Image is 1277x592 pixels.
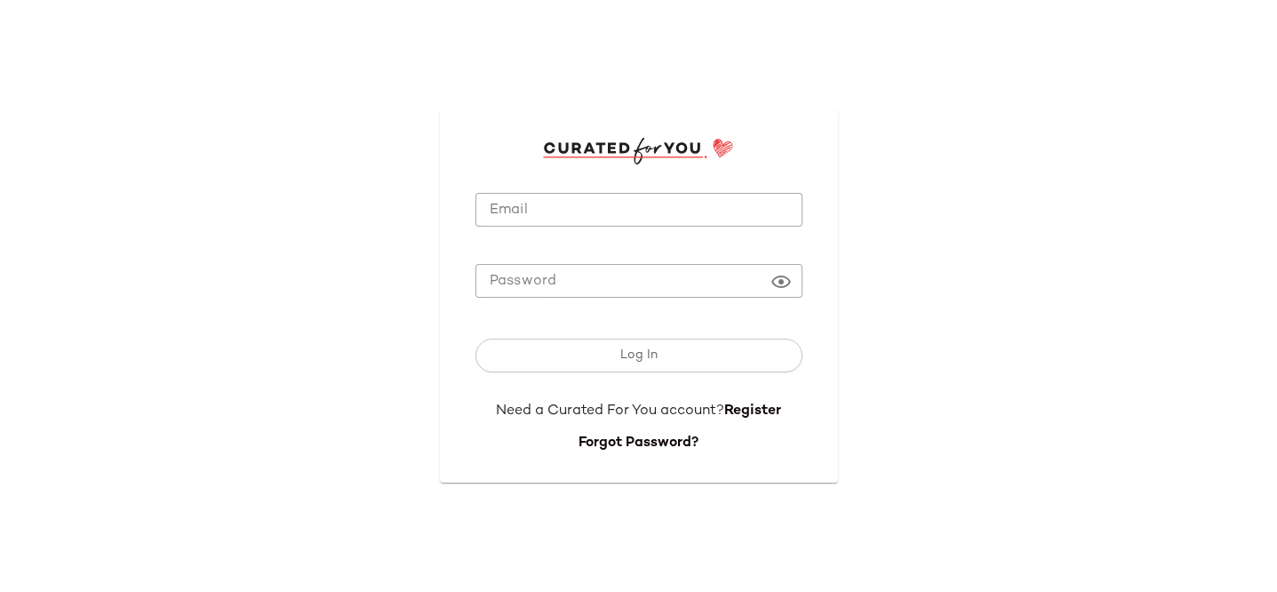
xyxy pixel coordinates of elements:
[496,404,724,419] span: Need a Curated For You account?
[724,404,781,419] a: Register
[543,138,734,164] img: cfy_login_logo.DGdB1djN.svg
[475,339,802,372] button: Log In
[579,436,698,451] a: Forgot Password?
[619,348,658,363] span: Log In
